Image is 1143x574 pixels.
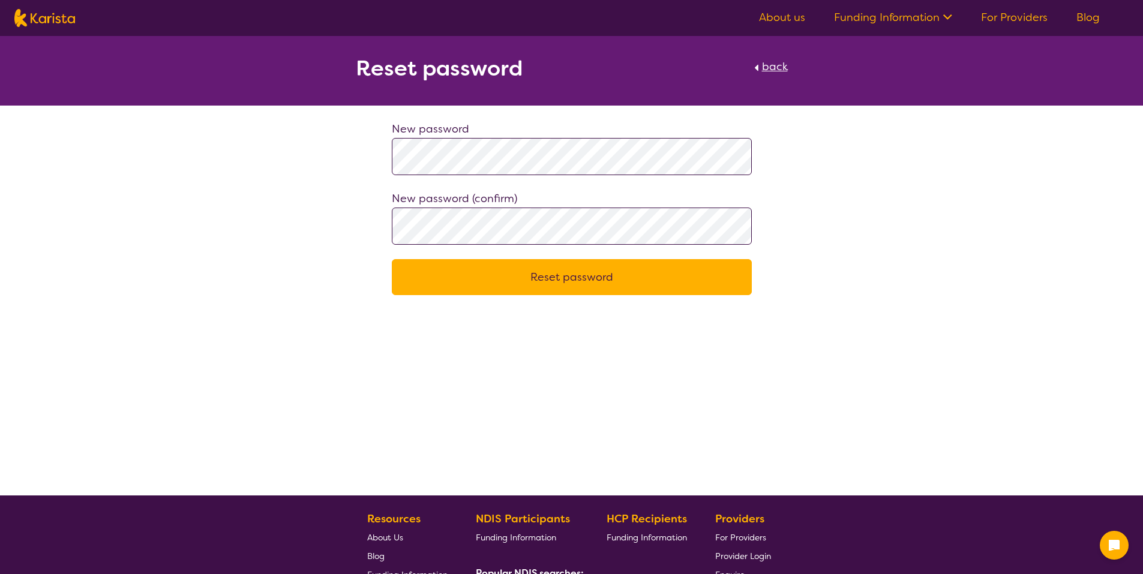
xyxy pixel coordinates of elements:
[476,512,570,526] b: NDIS Participants
[367,551,385,561] span: Blog
[476,532,556,543] span: Funding Information
[834,10,952,25] a: Funding Information
[367,546,448,565] a: Blog
[1076,10,1100,25] a: Blog
[607,532,687,543] span: Funding Information
[715,528,771,546] a: For Providers
[762,59,788,74] span: back
[356,58,523,79] h2: Reset password
[367,532,403,543] span: About Us
[759,10,805,25] a: About us
[607,512,687,526] b: HCP Recipients
[367,528,448,546] a: About Us
[751,58,788,84] a: back
[715,551,771,561] span: Provider Login
[392,259,752,295] button: Reset password
[715,546,771,565] a: Provider Login
[715,532,766,543] span: For Providers
[607,528,687,546] a: Funding Information
[476,528,579,546] a: Funding Information
[14,9,75,27] img: Karista logo
[392,122,469,136] label: New password
[392,191,517,206] label: New password (confirm)
[715,512,764,526] b: Providers
[981,10,1048,25] a: For Providers
[367,512,421,526] b: Resources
